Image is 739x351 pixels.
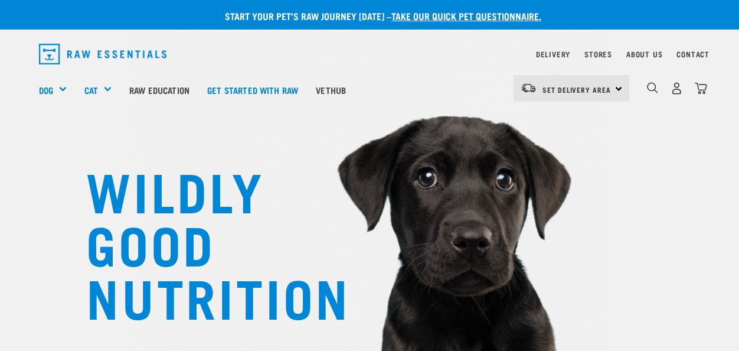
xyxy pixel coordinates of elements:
a: Raw Education [120,66,198,113]
a: Cat [84,83,98,97]
nav: dropdown navigation [30,39,709,69]
a: About Us [626,52,662,56]
span: Set Delivery Area [542,87,611,92]
a: Delivery [536,52,570,56]
a: Stores [584,52,612,56]
img: home-icon@2x.png [695,82,707,95]
a: take our quick pet questionnaire. [391,13,541,18]
img: Raw Essentials Logo [39,44,166,64]
a: Contact [676,52,709,56]
img: user.png [671,82,683,95]
img: home-icon-1@2x.png [647,82,658,93]
h1: WILDLY GOOD NUTRITION [86,162,322,322]
a: Vethub [307,66,355,113]
img: van-moving.png [521,83,537,93]
a: Dog [39,83,53,97]
a: Get started with Raw [198,66,307,113]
